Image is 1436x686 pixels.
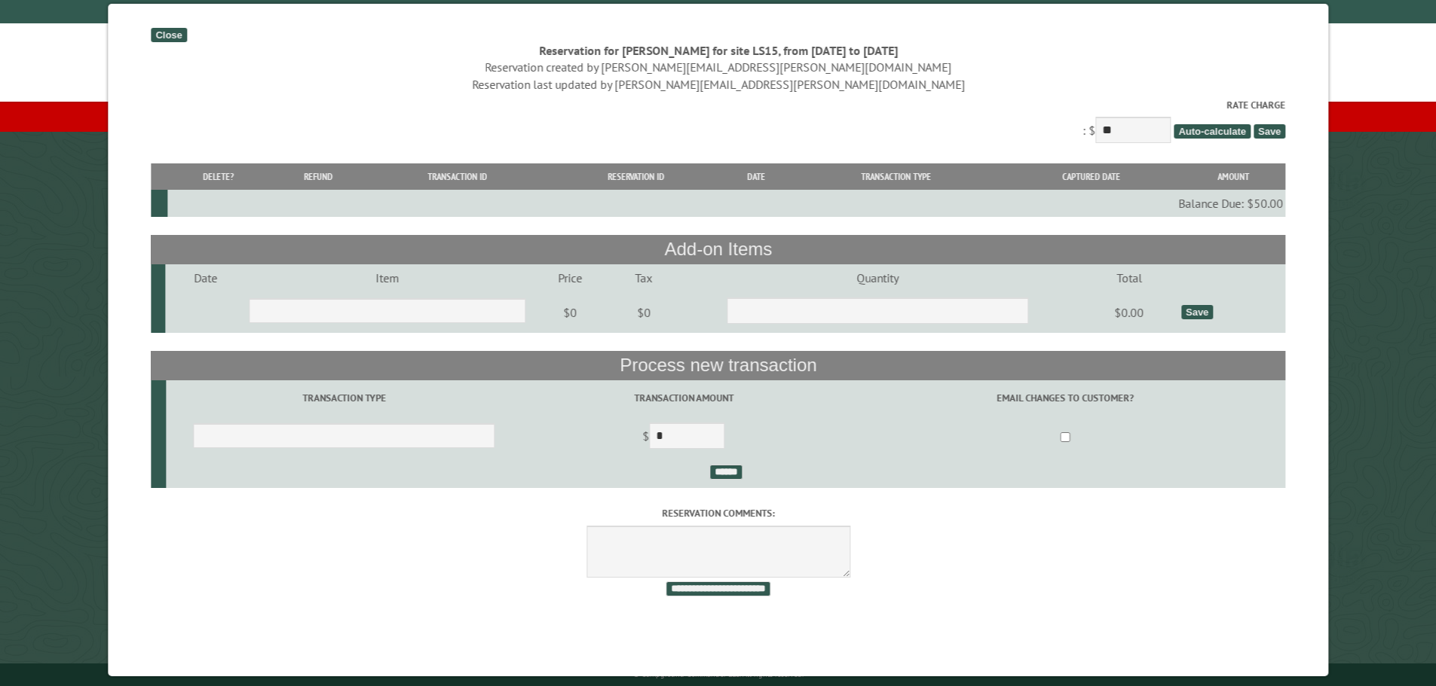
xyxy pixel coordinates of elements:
th: Amount [1180,163,1285,190]
td: Date [165,264,247,291]
th: Refund [270,163,366,190]
th: Date [723,163,790,190]
span: Save [1254,124,1285,139]
div: Reservation last updated by [PERSON_NAME][EMAIL_ADDRESS][PERSON_NAME][DOMAIN_NAME] [151,76,1285,93]
div: : $ [151,98,1285,147]
div: Reservation created by [PERSON_NAME][EMAIL_ADDRESS][PERSON_NAME][DOMAIN_NAME] [151,59,1285,75]
td: $0 [528,291,611,334]
span: Auto-calculate [1174,124,1251,139]
th: Process new transaction [151,351,1285,380]
td: $ [522,416,845,459]
label: Transaction Type [168,391,519,405]
td: $0.00 [1079,291,1179,334]
td: $0 [611,291,675,334]
td: Total [1079,264,1179,291]
label: Reservation comments: [151,506,1285,520]
td: Quantity [675,264,1079,291]
td: Balance Due: $50.00 [167,190,1285,217]
td: Price [528,264,611,291]
label: Rate Charge [151,98,1285,112]
th: Delete? [167,163,269,190]
th: Transaction ID [366,163,548,190]
label: Transaction Amount [524,391,843,405]
td: Tax [611,264,675,291]
th: Reservation ID [549,163,723,190]
small: © Campground Commander LLC. All rights reserved. [633,669,804,679]
div: Reservation for [PERSON_NAME] for site LS15, from [DATE] to [DATE] [151,42,1285,59]
label: Email changes to customer? [847,391,1283,405]
th: Add-on Items [151,235,1285,264]
div: Save [1181,305,1213,319]
th: Transaction Type [790,163,1003,190]
div: Close [151,28,186,42]
td: Item [246,264,528,291]
th: Captured Date [1002,163,1180,190]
